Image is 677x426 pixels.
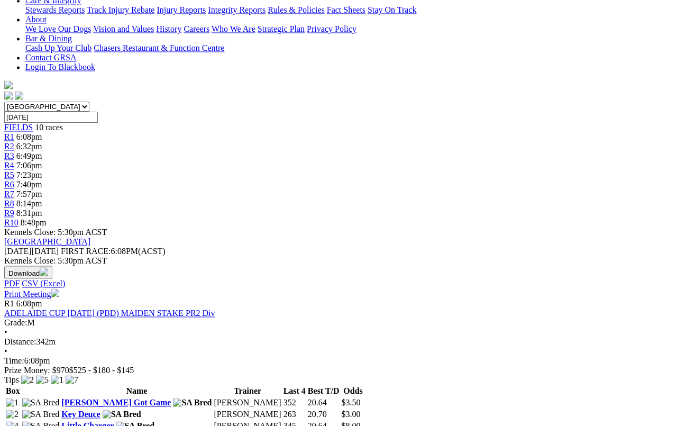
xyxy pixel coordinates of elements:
[208,5,266,14] a: Integrity Reports
[4,132,14,141] a: R1
[4,228,107,237] span: Kennels Close: 5:30pm ACST
[4,289,59,298] a: Print Meeting
[16,189,42,198] span: 7:57pm
[16,132,42,141] span: 6:08pm
[4,161,14,170] a: R4
[4,80,13,89] img: logo-grsa-white.png
[307,386,340,396] th: Best T/D
[157,5,206,14] a: Injury Reports
[4,247,32,256] span: [DATE]
[103,410,141,419] img: SA Bred
[4,91,13,99] img: facebook.svg
[25,43,673,53] div: Bar & Dining
[40,267,48,276] img: download.svg
[35,123,63,132] span: 10 races
[25,5,673,15] div: Care & Integrity
[173,398,212,407] img: SA Bred
[4,356,24,365] span: Time:
[21,375,34,385] img: 2
[66,375,78,385] img: 7
[4,318,28,327] span: Grade:
[4,112,98,123] input: Select date
[4,256,673,266] div: Kennels Close: 5:30pm ACST
[94,43,224,52] a: Chasers Restaurant & Function Centre
[4,123,33,132] a: FIELDS
[184,24,209,33] a: Careers
[16,199,42,208] span: 8:14pm
[16,209,42,217] span: 8:31pm
[4,309,215,318] a: ADELAIDE CUP [DATE] (PBD) MAIDEN STAKE PR2 Div
[16,180,42,189] span: 7:40pm
[15,91,23,99] img: twitter.svg
[212,24,255,33] a: Who We Are
[342,398,361,407] span: $3.50
[4,279,673,288] div: Download
[61,410,100,419] a: Key Deuce
[25,15,47,24] a: About
[16,299,42,308] span: 6:08pm
[4,237,90,246] a: [GEOGRAPHIC_DATA]
[214,409,282,420] td: [PERSON_NAME]
[4,356,673,366] div: 6:08pm
[21,218,47,227] span: 8:48pm
[4,318,673,328] div: M
[51,375,63,385] img: 1
[4,180,14,189] a: R6
[342,410,361,419] span: $3.00
[214,397,282,408] td: [PERSON_NAME]
[4,375,19,384] span: Tips
[268,5,325,14] a: Rules & Policies
[4,247,59,256] span: [DATE]
[22,279,65,288] a: CSV (Excel)
[4,209,14,217] a: R9
[16,151,42,160] span: 6:49pm
[87,5,154,14] a: Track Injury Rebate
[4,151,14,160] a: R3
[4,299,14,308] span: R1
[368,5,416,14] a: Stay On Track
[6,410,19,419] img: 2
[36,375,49,385] img: 5
[4,266,52,279] button: Download
[22,398,60,407] img: SA Bred
[25,5,85,14] a: Stewards Reports
[4,189,14,198] span: R7
[307,397,340,408] td: 20.64
[4,337,673,347] div: 342m
[4,218,19,227] a: R10
[4,170,14,179] a: R5
[4,142,14,151] a: R2
[4,337,36,346] span: Distance:
[4,199,14,208] a: R8
[4,347,7,356] span: •
[307,24,356,33] a: Privacy Policy
[327,5,365,14] a: Fact Sheets
[25,62,95,71] a: Login To Blackbook
[51,288,59,297] img: printer.svg
[6,398,19,407] img: 1
[16,170,42,179] span: 7:23pm
[4,366,673,375] div: Prize Money: $970
[25,34,72,43] a: Bar & Dining
[25,24,673,34] div: About
[22,410,60,419] img: SA Bred
[4,279,20,288] a: PDF
[25,53,76,62] a: Contact GRSA
[61,398,171,407] a: [PERSON_NAME] Got Game
[283,397,306,408] td: 352
[61,247,166,256] span: 6:08PM(ACST)
[283,409,306,420] td: 263
[341,386,365,396] th: Odds
[156,24,181,33] a: History
[6,386,20,395] span: Box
